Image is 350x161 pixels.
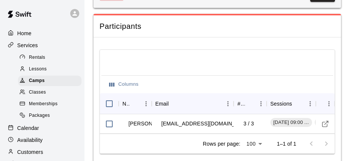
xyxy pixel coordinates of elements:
button: Sort [245,98,255,109]
div: # of Sessions [234,93,267,114]
div: Email [152,93,234,114]
p: Availability [17,136,43,144]
p: Calendar [17,124,39,132]
button: Sort [130,98,140,109]
a: Lessons [18,63,84,75]
div: 100 [243,139,265,149]
td: 3 / 3 [237,114,260,134]
a: Memberships [18,98,84,110]
div: Memberships [18,99,81,109]
button: Select columns [107,79,140,90]
a: Rentals [18,52,84,63]
p: Rows per page: [203,140,240,148]
a: Visit customer profile [320,118,331,130]
span: Camps [29,77,45,85]
button: Sort [169,98,179,109]
div: Camps [18,76,81,86]
div: Classes [18,87,81,98]
p: Services [17,42,38,49]
button: Sort [292,98,303,109]
a: Customers [6,146,78,158]
td: [PERSON_NAME] [122,114,178,134]
span: Rentals [29,54,45,61]
div: Name [122,93,130,114]
button: Menu [323,98,335,109]
div: # of Sessions [237,93,245,114]
button: Menu [305,98,316,109]
button: Menu [222,98,234,109]
span: Participants [100,21,335,31]
button: Menu [255,98,267,109]
p: 1–1 of 1 [277,140,296,148]
div: Rentals [18,52,81,63]
div: Sessions [270,93,292,114]
a: Camps [18,75,84,87]
div: Name [119,93,152,114]
div: Lessons [18,64,81,75]
div: Email [155,93,169,114]
span: Lessons [29,66,47,73]
span: [DATE] 09:00 AM [270,119,312,126]
a: Availability [6,134,78,146]
span: Classes [29,89,46,96]
a: Services [6,40,78,51]
p: Customers [17,148,43,156]
a: Classes [18,87,84,98]
div: Sessions [267,93,316,114]
p: Home [17,30,32,37]
div: Packages [18,110,81,121]
a: Calendar [6,122,78,134]
span: Packages [29,112,50,119]
button: Menu [140,98,152,109]
span: Memberships [29,100,57,108]
a: Home [6,28,78,39]
div: Actions [316,93,335,114]
a: Packages [18,110,84,122]
td: [EMAIL_ADDRESS][DOMAIN_NAME] [155,114,258,134]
